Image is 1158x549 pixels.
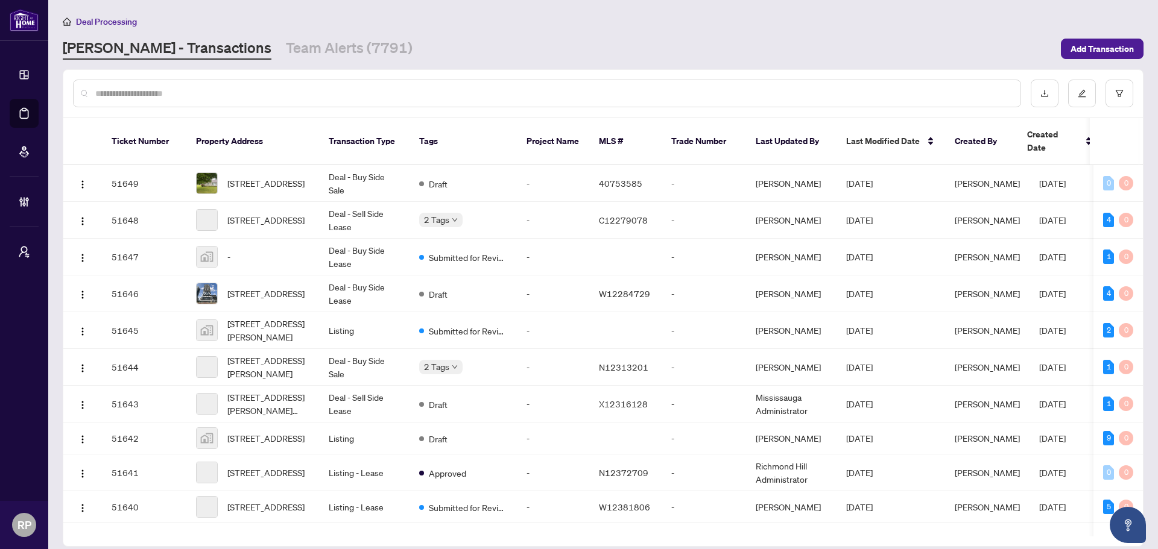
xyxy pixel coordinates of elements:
[78,503,87,513] img: Logo
[429,466,466,480] span: Approved
[1119,286,1133,301] div: 0
[846,433,873,444] span: [DATE]
[662,454,746,491] td: -
[429,432,448,445] span: Draft
[746,349,837,386] td: [PERSON_NAME]
[1039,467,1066,478] span: [DATE]
[517,165,589,202] td: -
[197,173,217,193] img: thumbnail-img
[102,454,186,491] td: 51641
[517,454,589,491] td: -
[746,422,837,454] td: [PERSON_NAME]
[73,497,92,516] button: Logo
[78,290,87,300] img: Logo
[846,501,873,512] span: [DATE]
[63,38,271,60] a: [PERSON_NAME] - Transactions
[227,500,305,513] span: [STREET_ADDRESS]
[662,386,746,422] td: -
[319,202,410,239] td: Deal - Sell Side Lease
[452,364,458,370] span: down
[63,17,71,26] span: home
[73,247,92,266] button: Logo
[429,398,448,411] span: Draft
[1039,433,1066,444] span: [DATE]
[227,287,305,300] span: [STREET_ADDRESS]
[846,215,873,225] span: [DATE]
[955,251,1020,262] span: [PERSON_NAME]
[846,288,873,299] span: [DATE]
[186,118,319,165] th: Property Address
[837,118,945,165] th: Last Modified Date
[662,422,746,454] td: -
[846,178,873,189] span: [DATE]
[846,467,873,478] span: [DATE]
[517,349,589,386] td: -
[319,491,410,523] td: Listing - Lease
[102,165,186,202] td: 51649
[1115,89,1124,98] span: filter
[429,501,507,514] span: Submitted for Review
[1103,213,1114,227] div: 4
[319,422,410,454] td: Listing
[286,38,413,60] a: Team Alerts (7791)
[662,275,746,312] td: -
[1103,249,1114,264] div: 1
[746,165,837,202] td: [PERSON_NAME]
[589,118,662,165] th: MLS #
[846,325,873,336] span: [DATE]
[662,349,746,386] td: -
[78,469,87,478] img: Logo
[517,491,589,523] td: -
[424,360,449,374] span: 2 Tags
[517,202,589,239] td: -
[452,217,458,223] span: down
[78,363,87,373] img: Logo
[955,325,1020,336] span: [PERSON_NAME]
[1103,397,1114,411] div: 1
[599,501,650,512] span: W12381806
[78,327,87,336] img: Logo
[955,215,1020,225] span: [PERSON_NAME]
[227,354,309,380] span: [STREET_ADDRESS][PERSON_NAME]
[78,253,87,263] img: Logo
[1039,362,1066,372] span: [DATE]
[746,386,837,422] td: Mississauga Administrator
[78,434,87,444] img: Logo
[846,362,873,372] span: [DATE]
[662,239,746,275] td: -
[955,398,1020,409] span: [PERSON_NAME]
[955,467,1020,478] span: [PERSON_NAME]
[846,398,873,409] span: [DATE]
[1039,501,1066,512] span: [DATE]
[1106,80,1133,107] button: filter
[1119,213,1133,227] div: 0
[429,287,448,301] span: Draft
[517,275,589,312] td: -
[319,349,410,386] td: Deal - Buy Side Sale
[319,386,410,422] td: Deal - Sell Side Lease
[1119,500,1133,514] div: 0
[1119,360,1133,374] div: 0
[227,213,305,227] span: [STREET_ADDRESS]
[1039,325,1066,336] span: [DATE]
[102,118,186,165] th: Ticket Number
[955,362,1020,372] span: [PERSON_NAME]
[227,391,309,417] span: [STREET_ADDRESS][PERSON_NAME][PERSON_NAME]
[746,275,837,312] td: [PERSON_NAME]
[1071,39,1134,58] span: Add Transaction
[227,466,305,479] span: [STREET_ADDRESS]
[1040,89,1049,98] span: download
[746,491,837,523] td: [PERSON_NAME]
[1119,397,1133,411] div: 0
[746,202,837,239] td: [PERSON_NAME]
[319,454,410,491] td: Listing - Lease
[599,215,648,225] span: C12279078
[197,320,217,340] img: thumbnail-img
[517,312,589,349] td: -
[319,275,410,312] td: Deal - Buy Side Lease
[227,250,230,263] span: -
[1119,176,1133,190] div: 0
[197,246,217,267] img: thumbnail-img
[1068,80,1096,107] button: edit
[102,312,186,349] td: 51645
